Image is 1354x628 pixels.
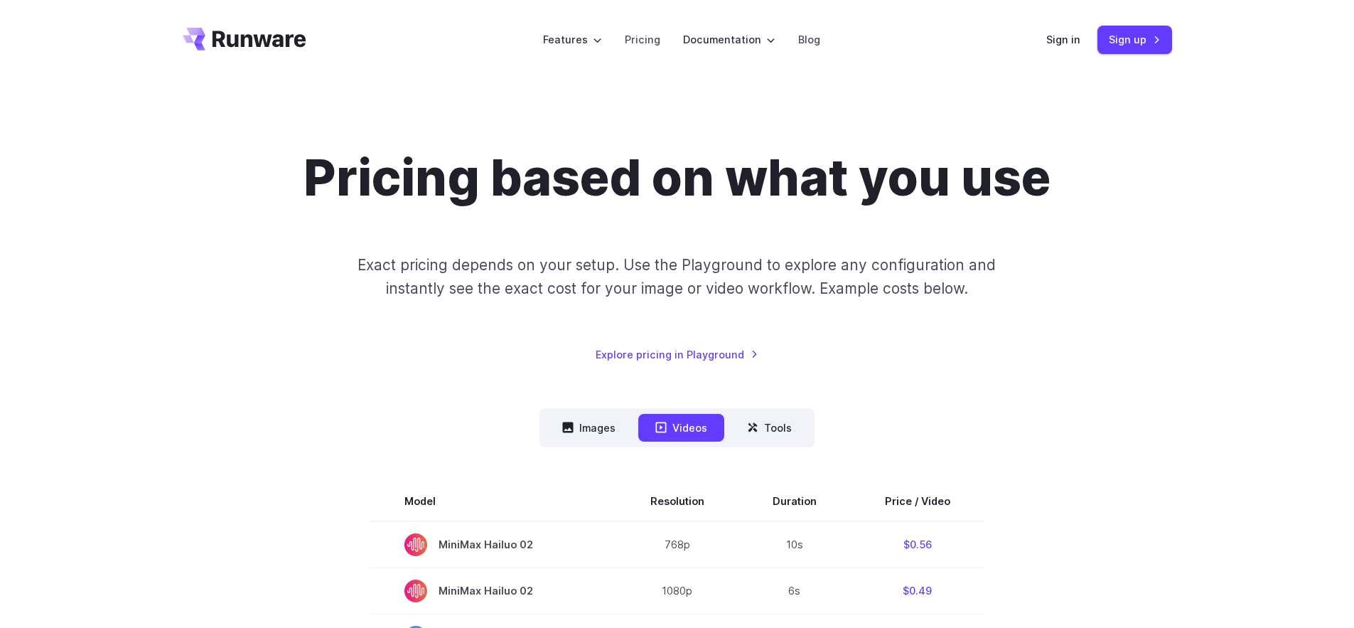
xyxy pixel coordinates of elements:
[404,533,582,556] span: MiniMax Hailuo 02
[625,31,660,48] a: Pricing
[545,414,633,442] button: Images
[616,481,738,521] th: Resolution
[183,28,306,50] a: Go to /
[1097,26,1172,53] a: Sign up
[683,31,775,48] label: Documentation
[851,521,984,568] td: $0.56
[638,414,724,442] button: Videos
[730,414,809,442] button: Tools
[331,253,1023,301] p: Exact pricing depends on your setup. Use the Playground to explore any configuration and instantl...
[303,148,1051,208] h1: Pricing based on what you use
[738,521,851,568] td: 10s
[1046,31,1080,48] a: Sign in
[543,31,602,48] label: Features
[851,481,984,521] th: Price / Video
[370,481,616,521] th: Model
[616,568,738,614] td: 1080p
[404,580,582,602] span: MiniMax Hailuo 02
[616,521,738,568] td: 768p
[738,481,851,521] th: Duration
[798,31,820,48] a: Blog
[596,346,758,363] a: Explore pricing in Playground
[851,568,984,614] td: $0.49
[738,568,851,614] td: 6s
